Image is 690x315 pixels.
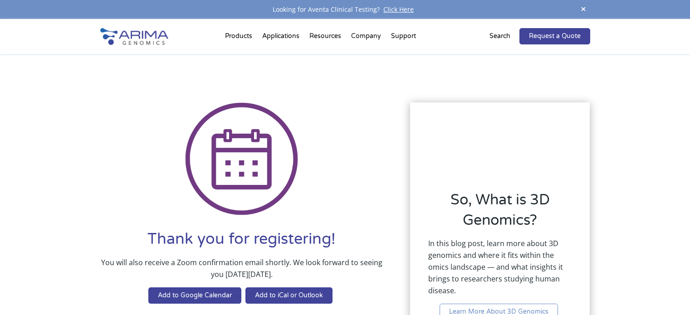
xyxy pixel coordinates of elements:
[519,28,590,44] a: Request a Quote
[100,4,590,15] div: Looking for Aventa Clinical Testing?
[428,190,572,237] h2: So, What is 3D Genomics?
[100,229,383,257] h1: Thank you for registering!
[185,102,299,216] img: Icon Calendar
[100,28,168,45] img: Arima-Genomics-logo
[148,287,241,304] a: Add to Google Calendar
[100,257,383,287] p: You will also receive a Zoom confirmation email shortly. We look forward to seeing you [DATE][DATE].
[428,237,572,304] p: In this blog post, learn more about 3D genomics and where it fits within the omics landscape — an...
[380,5,417,14] a: Click Here
[245,287,333,304] a: Add to iCal or Outlook
[489,30,510,42] p: Search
